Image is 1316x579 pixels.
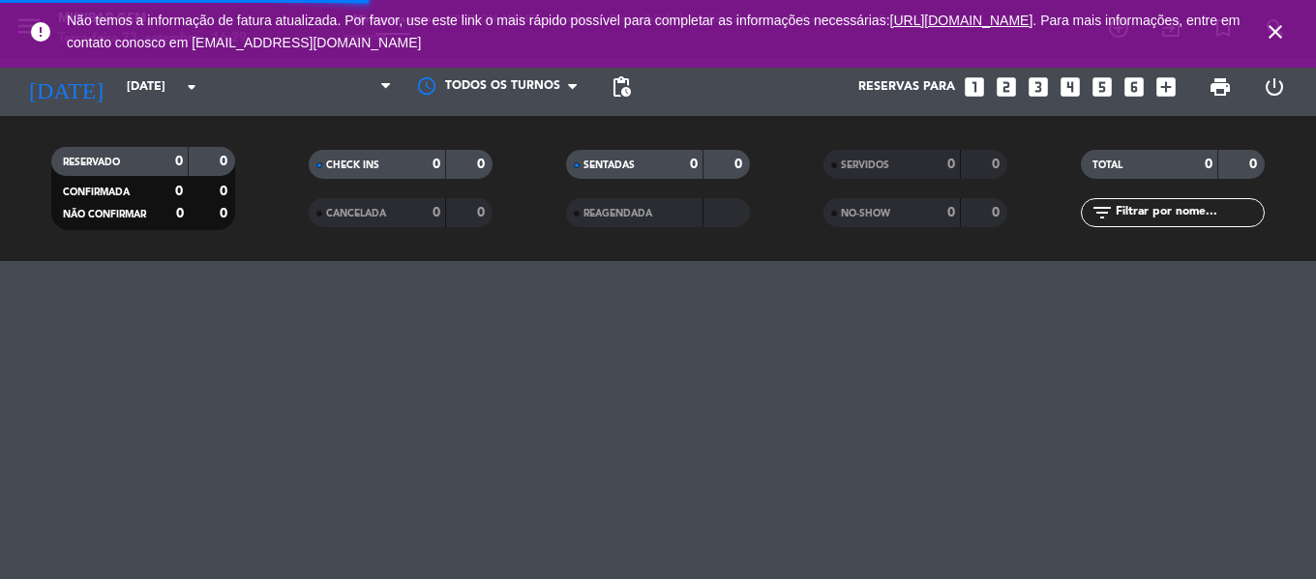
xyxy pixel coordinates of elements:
[1090,74,1115,100] i: looks_5
[180,75,203,99] i: arrow_drop_down
[176,207,184,220] strong: 0
[610,75,633,99] span: pending_actions
[1263,75,1286,99] i: power_settings_new
[1205,158,1212,171] strong: 0
[690,158,698,171] strong: 0
[1122,74,1147,100] i: looks_6
[1249,158,1261,171] strong: 0
[994,74,1019,100] i: looks_two
[220,207,231,220] strong: 0
[1091,201,1114,224] i: filter_list
[734,158,746,171] strong: 0
[841,160,889,170] span: SERVIDOS
[67,13,1240,50] a: . Para mais informações, entre em contato conosco em [EMAIL_ADDRESS][DOMAIN_NAME]
[858,80,955,94] span: Reservas para
[29,20,52,43] i: error
[67,13,1240,50] span: Não temos a informação de fatura atualizada. Por favor, use este link o mais rápido possível para...
[1209,75,1232,99] span: print
[947,158,955,171] strong: 0
[1247,58,1301,116] div: LOG OUT
[175,155,183,168] strong: 0
[1092,160,1122,170] span: TOTAL
[220,185,231,198] strong: 0
[947,206,955,219] strong: 0
[1026,74,1051,100] i: looks_3
[1153,74,1179,100] i: add_box
[63,210,146,219] span: NÃO CONFIRMAR
[992,158,1003,171] strong: 0
[890,13,1033,28] a: [URL][DOMAIN_NAME]
[583,209,652,218] span: REAGENDADA
[962,74,987,100] i: looks_one
[433,158,440,171] strong: 0
[1058,74,1083,100] i: looks_4
[583,160,635,170] span: SENTADAS
[477,206,489,219] strong: 0
[992,206,1003,219] strong: 0
[326,160,379,170] span: CHECK INS
[841,209,890,218] span: NO-SHOW
[175,185,183,198] strong: 0
[220,155,231,168] strong: 0
[433,206,440,219] strong: 0
[1114,202,1264,223] input: Filtrar por nome...
[1264,20,1287,43] i: close
[15,66,117,108] i: [DATE]
[63,158,120,167] span: RESERVADO
[63,188,130,197] span: CONFIRMADA
[326,209,386,218] span: CANCELADA
[477,158,489,171] strong: 0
